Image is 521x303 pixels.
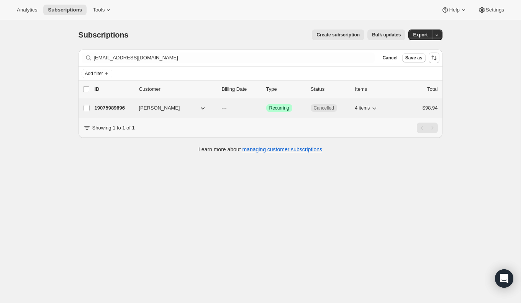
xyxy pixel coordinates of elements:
[92,124,135,132] p: Showing 1 to 1 of 1
[473,5,509,15] button: Settings
[12,5,42,15] button: Analytics
[82,69,112,78] button: Add filter
[139,85,216,93] p: Customer
[95,85,438,93] div: IDCustomerBilling DateTypeStatusItemsTotal
[93,7,105,13] span: Tools
[312,29,364,40] button: Create subscription
[95,103,438,113] div: 19075989696[PERSON_NAME]---SuccessRecurringCancelled4 items$98.94
[367,29,405,40] button: Bulk updates
[43,5,87,15] button: Subscriptions
[48,7,82,13] span: Subscriptions
[266,85,305,93] div: Type
[355,105,370,111] span: 4 items
[85,70,103,77] span: Add filter
[269,105,289,111] span: Recurring
[79,31,129,39] span: Subscriptions
[222,85,260,93] p: Billing Date
[355,103,378,113] button: 4 items
[316,32,360,38] span: Create subscription
[17,7,37,13] span: Analytics
[311,85,349,93] p: Status
[94,52,375,63] input: Filter subscribers
[413,32,428,38] span: Export
[95,104,133,112] p: 19075989696
[139,104,180,112] span: [PERSON_NAME]
[408,29,432,40] button: Export
[95,85,133,93] p: ID
[372,32,401,38] span: Bulk updates
[405,55,423,61] span: Save as
[427,85,437,93] p: Total
[402,53,426,62] button: Save as
[486,7,504,13] span: Settings
[495,269,513,288] div: Open Intercom Messenger
[314,105,334,111] span: Cancelled
[437,5,472,15] button: Help
[355,85,393,93] div: Items
[382,55,397,61] span: Cancel
[379,53,400,62] button: Cancel
[88,5,117,15] button: Tools
[134,102,211,114] button: [PERSON_NAME]
[417,123,438,133] nav: Pagination
[198,146,322,153] p: Learn more about
[429,52,439,63] button: Sort the results
[222,105,227,111] span: ---
[423,105,438,111] span: $98.94
[242,146,322,152] a: managing customer subscriptions
[449,7,459,13] span: Help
